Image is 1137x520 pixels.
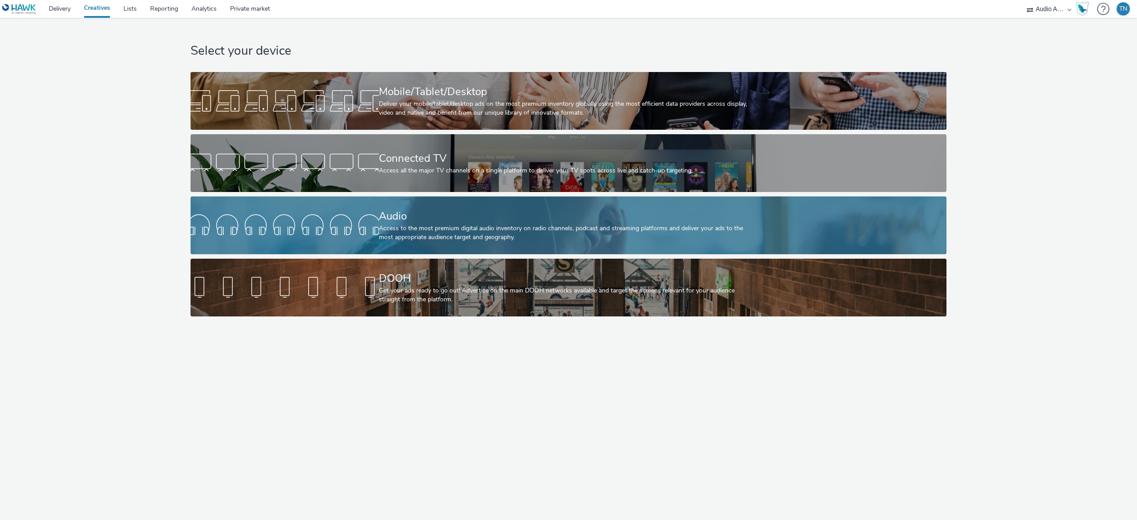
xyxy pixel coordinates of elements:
img: Hawk Academy [1076,2,1089,16]
img: undefined Logo [2,4,36,15]
div: Access to the most premium digital audio inventory on radio channels, podcast and streaming platf... [379,224,755,242]
h1: Select your device [191,43,946,60]
div: Deliver your mobile/tablet/desktop ads on the most premium inventory globally using the most effi... [379,100,755,118]
a: DOOHGet your ads ready to go out! Advertise on the main DOOH networks available and target the sc... [191,259,946,316]
a: Connected TVAccess all the major TV channels on a single platform to deliver your TV spots across... [191,134,946,192]
a: Hawk Academy [1076,2,1093,16]
div: DOOH [379,271,755,286]
div: Get your ads ready to go out! Advertise on the main DOOH networks available and target the screen... [379,286,755,304]
div: Mobile/Tablet/Desktop [379,84,755,100]
a: Mobile/Tablet/DesktopDeliver your mobile/tablet/desktop ads on the most premium inventory globall... [191,72,946,130]
div: Connected TV [379,151,755,166]
div: Access all the major TV channels on a single platform to deliver your TV spots across live and ca... [379,166,755,175]
div: TN [1119,2,1127,16]
div: Audio [379,208,755,224]
a: AudioAccess to the most premium digital audio inventory on radio channels, podcast and streaming ... [191,196,946,254]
